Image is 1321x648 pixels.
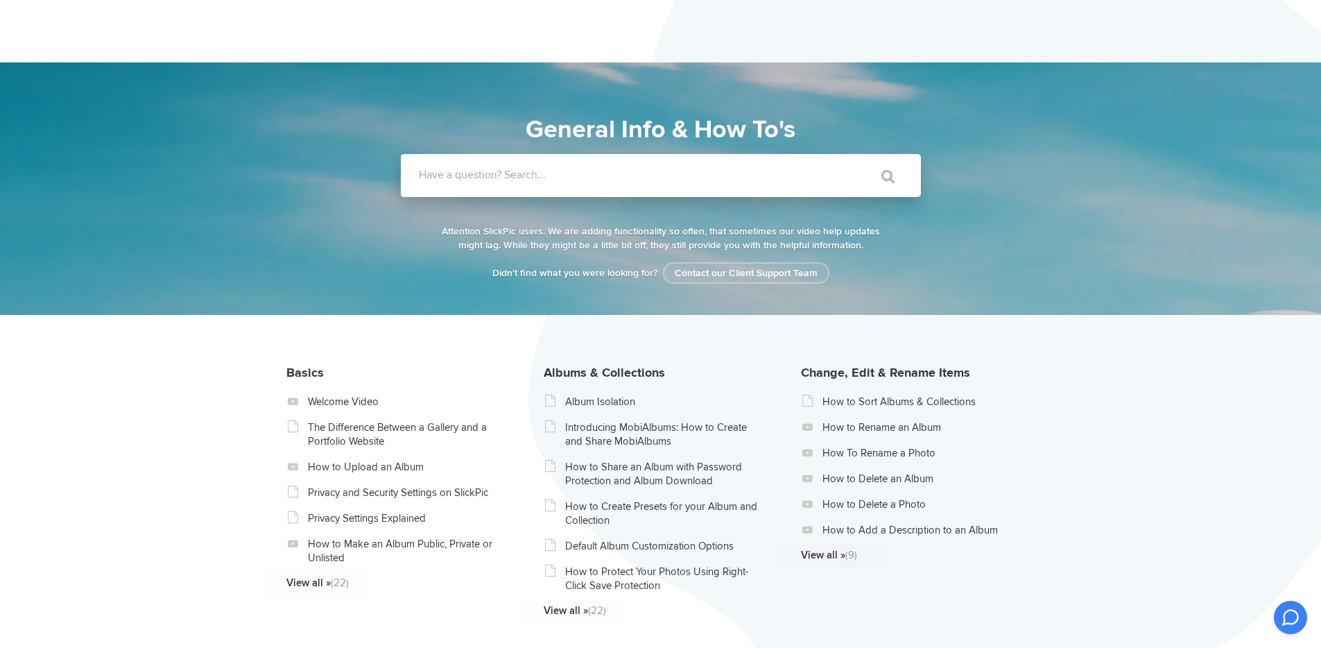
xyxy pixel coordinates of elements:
[308,420,504,448] a: The Difference Between a Gallery and a Portfolio Website
[822,420,1019,434] a: How to Rename an Album
[822,395,1019,409] a: How to Sort Albums & Collections
[663,262,829,284] a: Contact our Client Support Team
[801,365,970,380] a: Change, Edit & Rename Items
[338,111,983,148] h1: General Info & How To's
[419,168,939,182] label: Have a question? Search...
[286,576,483,590] a: View all »(22)
[822,523,1019,537] a: How to Add a Description to an Album
[565,420,761,448] a: Introducing MobiAlbums: How to Create and Share MobiAlbums
[565,500,761,527] a: How to Create Presets for your Album and Collection
[822,446,1019,460] a: How To Rename a Photo
[286,365,324,380] a: Basics
[822,472,1019,486] a: How to Delete an Album
[308,511,504,525] a: Privacy Settings Explained
[439,225,883,253] p: Attention SlickPic users. We are adding functionality so often, that sometimes our video help upd...
[308,395,504,409] a: Welcome Video
[544,604,740,617] a: View all »(22)
[565,395,761,409] a: Album Isolation
[565,460,761,488] a: How to Share an Album with Password Protection and Album Download
[852,160,910,193] input: 
[308,460,504,474] a: How to Upload an Album
[565,565,761,592] a: How to Protect Your Photos Using Right-Click Save Protection
[308,537,504,565] a: How to Make an Album Public, Private or Unlisted
[801,548,997,562] a: View all »(9)
[544,365,665,380] a: Albums & Collections
[439,266,883,280] p: Didn't find what you were looking for?
[308,486,504,500] a: Privacy and Security Settings on SlickPic
[565,539,761,553] a: Default Album Customization Options
[822,497,1019,511] a: How to Delete a Photo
